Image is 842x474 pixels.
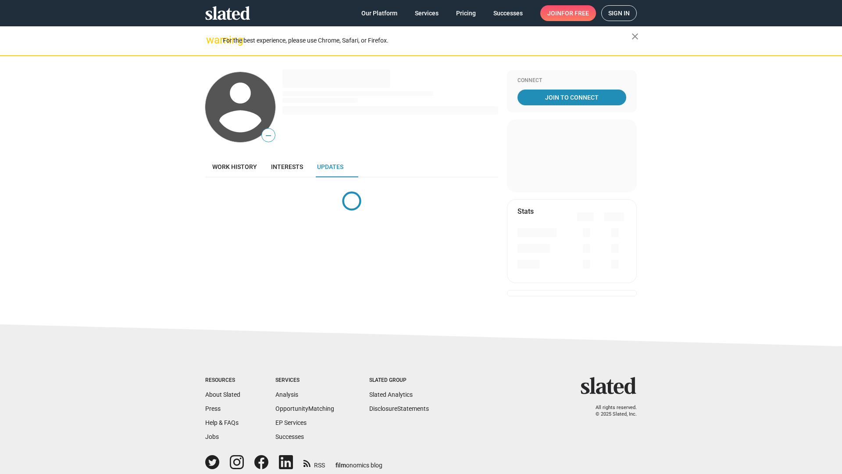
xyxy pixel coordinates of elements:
a: Jobs [205,433,219,440]
div: Connect [517,77,626,84]
a: Sign in [601,5,637,21]
span: film [335,462,346,469]
a: Pricing [449,5,483,21]
div: Resources [205,377,240,384]
a: Successes [486,5,530,21]
span: Pricing [456,5,476,21]
span: Work history [212,163,257,170]
span: for free [561,5,589,21]
a: Slated Analytics [369,391,413,398]
span: Join [547,5,589,21]
a: EP Services [275,419,307,426]
a: DisclosureStatements [369,405,429,412]
a: Joinfor free [540,5,596,21]
p: All rights reserved. © 2025 Slated, Inc. [586,405,637,417]
div: Services [275,377,334,384]
span: Our Platform [361,5,397,21]
a: Help & FAQs [205,419,239,426]
a: Updates [310,156,350,177]
span: Interests [271,163,303,170]
a: About Slated [205,391,240,398]
a: RSS [303,456,325,470]
a: Our Platform [354,5,404,21]
span: Join To Connect [519,90,624,105]
span: — [262,130,275,141]
span: Successes [493,5,523,21]
a: Services [408,5,446,21]
div: Slated Group [369,377,429,384]
a: OpportunityMatching [275,405,334,412]
mat-card-title: Stats [517,207,534,216]
a: Press [205,405,221,412]
mat-icon: warning [206,35,217,45]
mat-icon: close [630,31,640,42]
a: Analysis [275,391,298,398]
a: Work history [205,156,264,177]
span: Services [415,5,439,21]
span: Updates [317,163,343,170]
div: For the best experience, please use Chrome, Safari, or Firefox. [223,35,631,47]
a: Successes [275,433,304,440]
a: filmonomics blog [335,454,382,470]
span: Sign in [608,6,630,21]
a: Interests [264,156,310,177]
a: Join To Connect [517,90,626,105]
